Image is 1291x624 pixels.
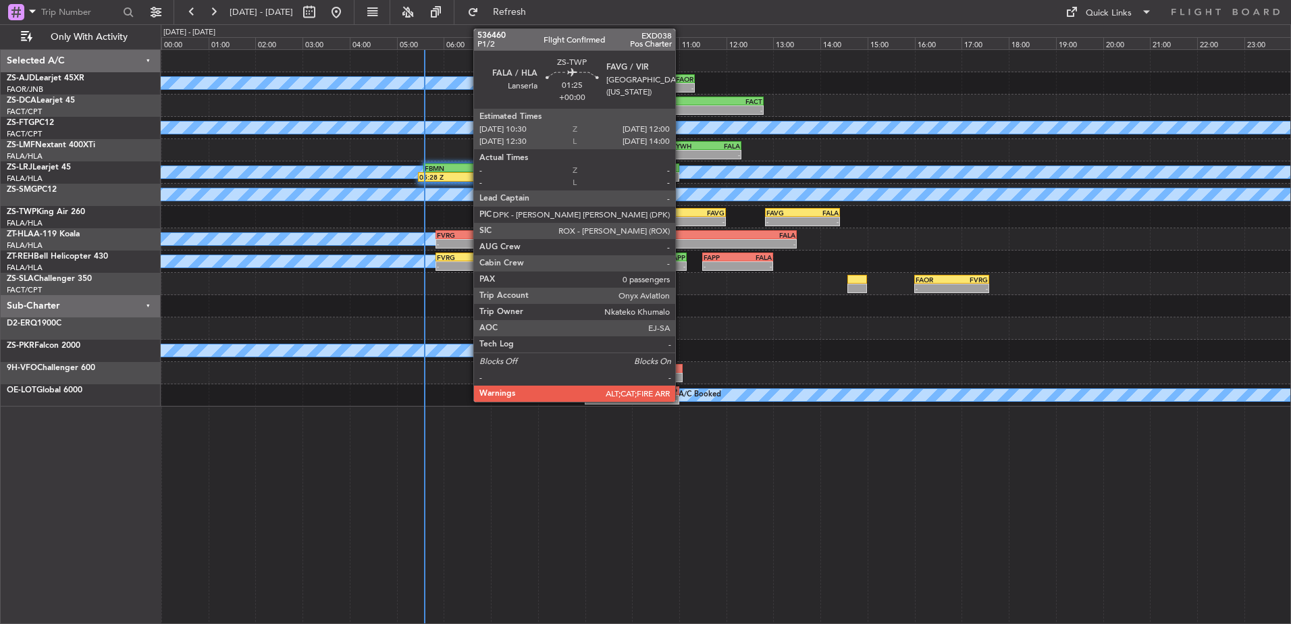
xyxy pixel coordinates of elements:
[586,351,630,359] div: -
[7,253,108,261] a: ZT-REHBell Helicopter 430
[255,37,302,49] div: 02:00
[461,1,542,23] button: Refresh
[679,385,721,405] div: A/C Booked
[7,319,61,328] a: D2-ERQ1900C
[961,37,1009,49] div: 17:00
[492,97,533,105] div: FACT
[630,351,674,359] div: -
[737,253,772,261] div: FALA
[629,75,661,83] div: FBMN
[802,209,838,217] div: FALA
[7,285,42,295] a: FACT/CPT
[7,240,43,251] a: FALA/HLA
[437,240,494,248] div: -
[209,37,256,49] div: 01:00
[632,387,678,395] div: FAUP
[702,106,762,114] div: -
[766,209,802,217] div: FAVG
[706,151,741,159] div: -
[641,97,702,105] div: FAKN
[571,164,610,172] div: FAOR
[419,173,454,181] div: 05:28 Z
[41,2,119,22] input: Trip Number
[586,151,612,159] div: -
[7,186,37,194] span: ZS-SMG
[661,84,693,92] div: -
[586,342,630,350] div: FALE
[1103,37,1151,49] div: 20:00
[581,195,623,203] div: -
[507,142,539,150] div: FBMN
[163,27,215,38] div: [DATE] - [DATE]
[916,284,951,292] div: -
[7,97,75,105] a: ZS-DCALearjet 45
[672,142,706,150] div: FYWH
[492,106,533,114] div: -
[704,253,738,261] div: FAPP
[632,37,679,49] div: 10:00
[7,263,43,273] a: FALA/HLA
[7,342,34,350] span: ZS-PKR
[7,208,36,216] span: ZS-TWP
[7,230,34,238] span: ZT-HLA
[475,142,508,150] div: FALA
[475,151,508,159] div: -
[494,240,552,248] div: -
[483,262,529,270] div: -
[539,320,587,328] div: FNLU
[698,231,795,239] div: FALA
[7,186,57,194] a: ZS-SMGPC12
[656,209,691,217] div: FALA
[704,262,738,270] div: -
[1086,7,1132,20] div: Quick Links
[691,209,725,217] div: FAVG
[437,262,483,270] div: -
[459,164,494,172] div: FVRG
[494,231,552,239] div: FVJN
[7,218,43,228] a: FALA/HLA
[7,119,54,127] a: ZS-FTGPC12
[397,37,444,49] div: 05:00
[571,173,610,181] div: -
[612,142,638,150] div: FYWH
[702,97,762,105] div: FACT
[7,119,34,127] span: ZS-FTG
[7,74,35,82] span: ZS-AJD
[641,106,702,114] div: -
[602,240,699,248] div: -
[7,364,95,372] a: 9H-VFOChallenger 600
[612,151,638,159] div: -
[483,253,529,261] div: FVJN
[7,275,34,283] span: ZS-SLA
[620,184,662,205] div: A/C Booked
[7,151,43,161] a: FALA/HLA
[586,387,632,395] div: FBMN
[7,364,37,372] span: 9H-VFO
[15,26,147,48] button: Only With Activity
[7,163,71,172] a: ZS-LRJLearjet 45
[437,231,494,239] div: FVRG
[656,217,691,226] div: -
[691,217,725,226] div: -
[548,75,580,83] div: FBMN
[585,37,633,49] div: 09:00
[7,230,80,238] a: ZT-HLAA-119 Koala
[951,276,987,284] div: FVRG
[481,7,538,17] span: Refresh
[698,240,795,248] div: -
[7,319,37,328] span: D2-ERQ
[868,37,915,49] div: 15:00
[632,262,686,270] div: -
[507,151,539,159] div: -
[632,396,678,404] div: -
[533,106,574,114] div: -
[302,37,350,49] div: 03:00
[515,84,548,92] div: -
[1150,37,1197,49] div: 21:00
[679,37,727,49] div: 11:00
[7,386,82,394] a: OE-LOTGlobal 6000
[7,342,80,350] a: ZS-PKRFalcon 2000
[350,37,397,49] div: 04:00
[7,97,36,105] span: ZS-DCA
[581,186,623,194] div: HV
